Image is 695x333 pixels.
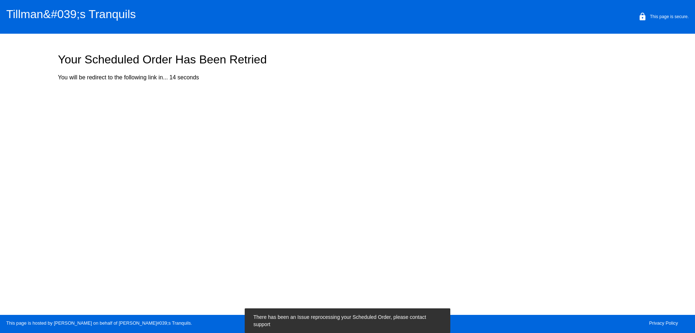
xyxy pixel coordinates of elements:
[6,320,330,326] p: This page is hosted by [PERSON_NAME] on behalf of [PERSON_NAME]#039;s Tranquils.
[638,12,647,21] mat-icon: lock
[650,14,688,19] p: This page is secure.
[253,313,442,328] simple-snack-bar: There has been an Issue reprocessing your Scheduled Order, please contact support
[6,8,341,26] h1: Tillman&#039;s Tranquils
[649,320,678,326] a: Privacy Policy
[58,53,695,66] h1: Your Scheduled Order Has Been Retried
[58,74,695,81] p: You will be redirect to the following link in... 14 seconds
